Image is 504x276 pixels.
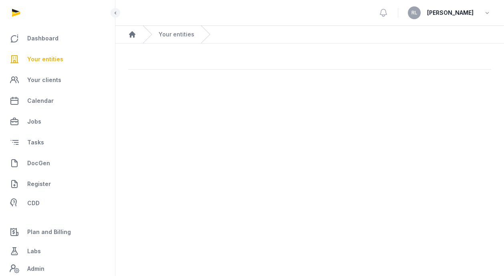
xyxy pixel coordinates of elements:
[6,29,109,48] a: Dashboard
[27,158,50,168] span: DocGen
[27,117,41,126] span: Jobs
[6,195,109,211] a: CDD
[6,50,109,69] a: Your entities
[27,179,51,189] span: Register
[411,10,417,15] span: RL
[6,133,109,152] a: Tasks
[6,154,109,173] a: DocGen
[27,138,44,147] span: Tasks
[27,75,61,85] span: Your clients
[6,174,109,194] a: Register
[6,91,109,110] a: Calendar
[6,112,109,131] a: Jobs
[427,8,474,18] span: [PERSON_NAME]
[27,34,58,43] span: Dashboard
[27,264,44,274] span: Admin
[27,227,71,237] span: Plan and Billing
[115,26,504,44] nav: Breadcrumb
[408,6,421,19] button: RL
[159,30,194,38] a: Your entities
[27,96,54,106] span: Calendar
[6,70,109,90] a: Your clients
[6,222,109,242] a: Plan and Billing
[27,54,63,64] span: Your entities
[27,198,40,208] span: CDD
[27,246,41,256] span: Labs
[6,242,109,261] a: Labs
